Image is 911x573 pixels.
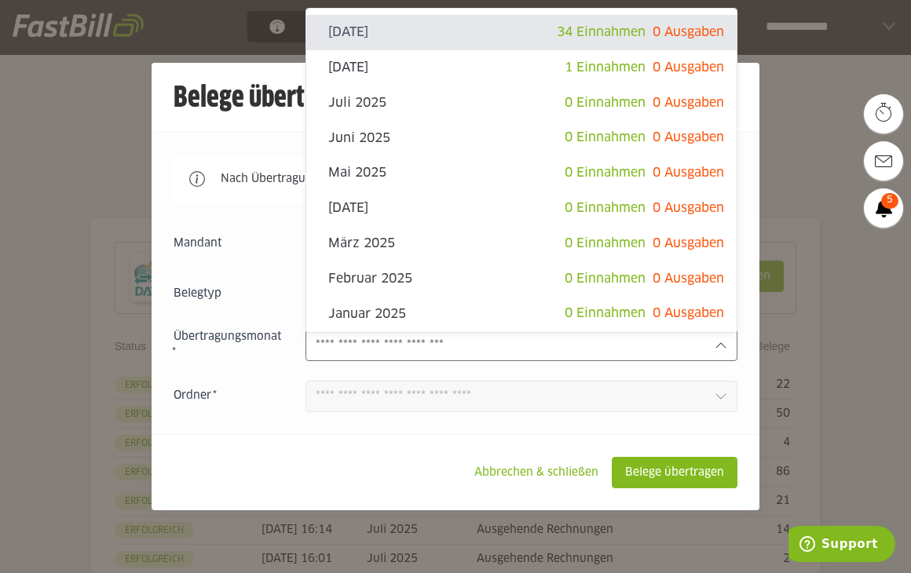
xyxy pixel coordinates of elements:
span: 0 Ausgaben [653,131,724,144]
span: 5 [881,193,898,209]
span: 0 Ausgaben [653,61,724,74]
span: 0 Ausgaben [653,97,724,109]
sl-option: Mai 2025 [306,155,737,191]
sl-option: Juni 2025 [306,120,737,155]
span: 0 Ausgaben [653,272,724,285]
span: 1 Einnahmen [565,61,646,74]
span: 0 Einnahmen [565,272,646,285]
span: 0 Einnahmen [565,237,646,250]
span: 0 Ausgaben [653,307,724,319]
sl-option: [DATE] [306,50,737,86]
sl-button: Abbrechen & schließen [461,457,612,488]
sl-option: [DATE] [306,191,737,226]
span: 0 Einnahmen [565,97,646,109]
sl-option: Januar 2025 [306,296,737,331]
sl-option: [DATE] [306,15,737,50]
a: 5 [864,188,903,228]
sl-option: März 2025 [306,226,737,261]
span: 0 Ausgaben [653,166,724,179]
span: 34 Einnahmen [557,26,646,38]
sl-option: Juli 2025 [306,86,737,121]
span: 0 Einnahmen [565,202,646,214]
span: 0 Ausgaben [653,26,724,38]
iframe: Öffnet ein Widget, in dem Sie weitere Informationen finden [788,526,895,565]
sl-button: Belege übertragen [612,457,737,488]
span: 0 Ausgaben [653,202,724,214]
span: 0 Einnahmen [565,307,646,319]
span: 0 Einnahmen [565,131,646,144]
span: 0 Ausgaben [653,237,724,250]
sl-option: Februar 2025 [306,261,737,297]
span: 0 Einnahmen [565,166,646,179]
sl-option: Dezember 2024 [306,331,737,367]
